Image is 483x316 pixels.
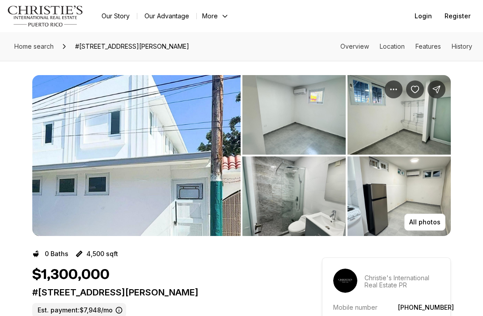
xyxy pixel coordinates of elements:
button: View image gallery [242,156,346,236]
button: Share Property: #709 CALLE SAN JUAN [428,80,445,98]
button: Save Property: #709 CALLE SAN JUAN [406,80,424,98]
p: Christie's International Real Estate PR [364,274,440,289]
button: Property options [385,80,402,98]
p: #[STREET_ADDRESS][PERSON_NAME] [32,287,290,298]
h1: $1,300,000 [32,266,110,283]
button: Register [439,7,476,25]
button: View image gallery [347,75,451,155]
li: 2 of 6 [242,75,451,236]
button: All photos [404,214,445,231]
a: Skip to: Features [415,42,441,50]
button: View image gallery [347,156,451,236]
button: View image gallery [242,75,346,155]
img: logo [7,5,84,27]
span: #[STREET_ADDRESS][PERSON_NAME] [72,39,193,54]
button: More [197,10,234,22]
a: Skip to: History [452,42,472,50]
span: Home search [14,42,54,50]
button: View image gallery [32,75,241,236]
a: Our Story [94,10,137,22]
p: 4,500 sqft [86,250,118,257]
li: 1 of 6 [32,75,241,236]
div: Listing Photos [32,75,451,236]
a: Home search [11,39,57,54]
a: [PHONE_NUMBER] [398,303,454,311]
nav: Page section menu [340,43,472,50]
span: Register [445,13,470,20]
p: All photos [409,219,441,226]
span: Login [415,13,432,20]
p: 0 Baths [45,250,68,257]
button: Login [409,7,437,25]
p: Mobile number [333,303,377,311]
a: Skip to: Location [380,42,405,50]
a: Our Advantage [137,10,196,22]
a: Skip to: Overview [340,42,369,50]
